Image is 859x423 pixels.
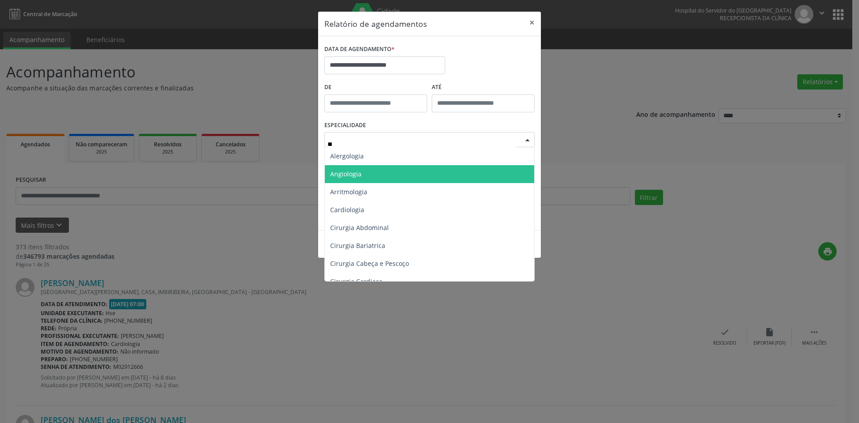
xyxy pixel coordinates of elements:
label: ESPECIALIDADE [324,119,366,132]
span: Cirurgia Cardiaca [330,277,383,286]
button: Close [523,12,541,34]
label: DATA DE AGENDAMENTO [324,43,395,56]
span: Arritmologia [330,188,367,196]
span: Cardiologia [330,205,364,214]
h5: Relatório de agendamentos [324,18,427,30]
span: Cirurgia Cabeça e Pescoço [330,259,409,268]
span: Alergologia [330,152,364,160]
label: ATÉ [432,81,535,94]
span: Cirurgia Bariatrica [330,241,385,250]
span: Angiologia [330,170,361,178]
span: Cirurgia Abdominal [330,223,389,232]
label: De [324,81,427,94]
